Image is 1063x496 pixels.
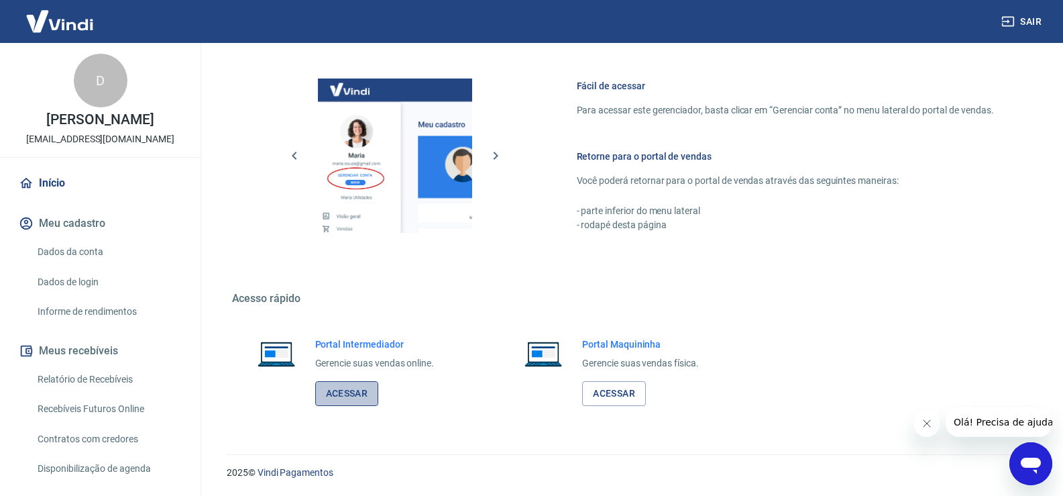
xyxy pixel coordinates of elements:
[227,466,1031,480] p: 2025 ©
[248,338,304,370] img: Imagem de um notebook aberto
[46,113,154,127] p: [PERSON_NAME]
[8,9,113,20] span: Olá! Precisa de ajuda?
[16,336,184,366] button: Meus recebíveis
[582,381,646,406] a: Acessar
[582,338,699,351] h6: Portal Maquininha
[515,338,571,370] img: Imagem de um notebook aberto
[577,150,994,163] h6: Retorne para o portal de vendas
[232,292,1026,305] h5: Acesso rápido
[74,54,127,107] div: D
[577,103,994,117] p: Para acessar este gerenciador, basta clicar em “Gerenciar conta” no menu lateral do portal de ven...
[946,407,1052,437] iframe: Mensagem da empresa
[913,410,940,437] iframe: Fechar mensagem
[16,209,184,238] button: Meu cadastro
[32,298,184,326] a: Informe de rendimentos
[258,467,333,478] a: Vindi Pagamentos
[16,1,103,42] img: Vindi
[1009,442,1052,485] iframe: Botão para abrir a janela de mensagens
[26,132,174,146] p: [EMAIL_ADDRESS][DOMAIN_NAME]
[32,268,184,296] a: Dados de login
[577,218,994,232] p: - rodapé desta página
[32,455,184,483] a: Disponibilização de agenda
[577,204,994,218] p: - parte inferior do menu lateral
[582,356,699,370] p: Gerencie suas vendas física.
[315,381,379,406] a: Acessar
[16,168,184,198] a: Início
[32,366,184,393] a: Relatório de Recebíveis
[32,238,184,266] a: Dados da conta
[32,426,184,453] a: Contratos com credores
[318,79,472,233] img: Imagem da dashboard mostrando o botão de gerenciar conta na sidebar no lado esquerdo
[999,9,1047,34] button: Sair
[577,79,994,93] h6: Fácil de acessar
[315,338,435,351] h6: Portal Intermediador
[577,174,994,188] p: Você poderá retornar para o portal de vendas através das seguintes maneiras:
[32,395,184,423] a: Recebíveis Futuros Online
[315,356,435,370] p: Gerencie suas vendas online.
